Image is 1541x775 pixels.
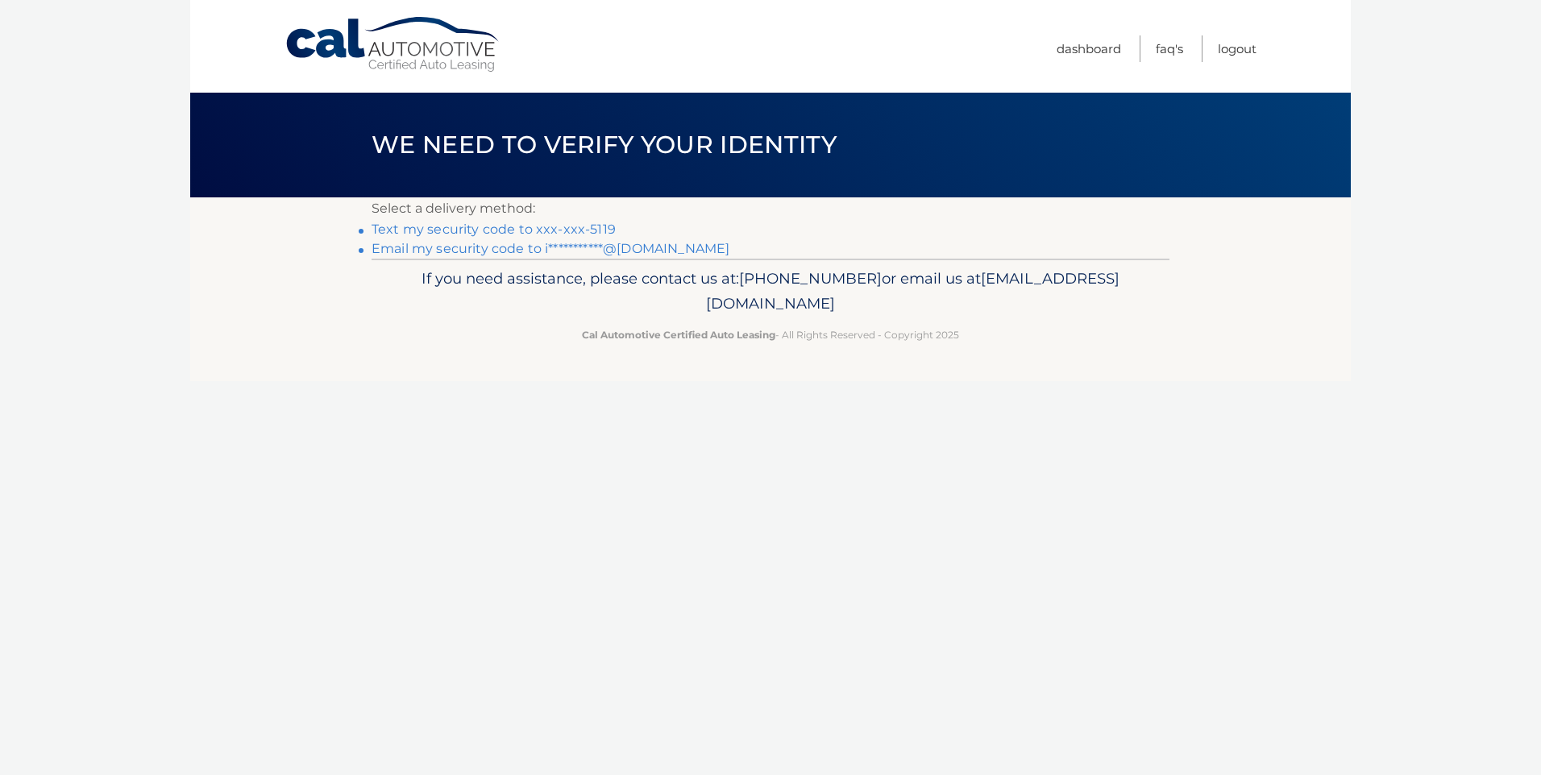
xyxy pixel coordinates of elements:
[582,329,775,341] strong: Cal Automotive Certified Auto Leasing
[285,16,502,73] a: Cal Automotive
[372,130,837,160] span: We need to verify your identity
[1156,35,1183,62] a: FAQ's
[739,269,882,288] span: [PHONE_NUMBER]
[1218,35,1256,62] a: Logout
[1057,35,1121,62] a: Dashboard
[372,197,1169,220] p: Select a delivery method:
[372,222,616,237] a: Text my security code to xxx-xxx-5119
[382,326,1159,343] p: - All Rights Reserved - Copyright 2025
[382,266,1159,317] p: If you need assistance, please contact us at: or email us at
